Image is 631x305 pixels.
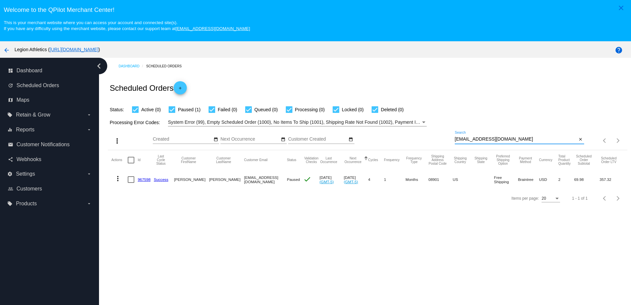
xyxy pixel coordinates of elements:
[303,175,311,183] mat-icon: check
[17,83,59,88] span: Scheduled Orders
[474,156,488,164] button: Change sorting for ShippingState
[612,134,625,147] button: Next page
[598,192,612,205] button: Previous page
[8,95,92,105] a: map Maps
[17,142,70,148] span: Customer Notifications
[8,157,13,162] i: share
[344,156,362,164] button: Change sorting for NextOccurrenceUtc
[572,196,587,201] div: 1 - 1 of 1
[617,4,625,12] mat-icon: close
[384,158,399,162] button: Change sorting for Frequency
[146,61,187,71] a: Scheduled Orders
[153,137,212,142] input: Created
[542,196,560,201] mat-select: Items per page:
[15,47,100,52] span: Legion Athletics ( )
[406,170,428,189] mat-cell: Months
[176,26,250,31] a: [EMAIL_ADDRESS][DOMAIN_NAME]
[344,180,358,184] a: (GMT-5)
[288,137,348,142] input: Customer Created
[539,170,558,189] mat-cell: USD
[574,154,594,165] button: Change sorting for Subtotal
[8,142,13,147] i: email
[17,68,42,74] span: Dashboard
[176,86,184,94] mat-icon: add
[303,150,319,170] mat-header-cell: Validation Checks
[17,156,41,162] span: Webhooks
[349,137,353,142] mat-icon: date_range
[342,106,364,114] span: Locked (0)
[7,112,13,118] i: local_offer
[50,47,99,52] a: [URL][DOMAIN_NAME]
[178,106,200,114] span: Paused (1)
[7,127,13,132] i: equalizer
[8,97,13,103] i: map
[8,154,92,165] a: share Webhooks
[368,170,384,189] mat-cell: 4
[600,156,618,164] button: Change sorting for LifetimeValue
[558,170,574,189] mat-cell: 2
[8,65,92,76] a: dashboard Dashboard
[494,154,512,165] button: Change sorting for PreferredShippingOption
[209,156,238,164] button: Change sorting for CustomerLastName
[110,107,124,112] span: Status:
[168,118,427,126] mat-select: Filter by Processing Error Codes
[86,171,92,177] i: arrow_drop_down
[518,156,533,164] button: Change sorting for PaymentMethod.Type
[577,136,584,143] button: Clear
[220,137,280,142] input: Next Occurrence
[319,170,344,189] mat-cell: [DATE]
[512,196,539,201] div: Items per page:
[174,170,209,189] mat-cell: [PERSON_NAME]
[428,154,447,165] button: Change sorting for ShippingPostcode
[17,97,29,103] span: Maps
[174,156,203,164] button: Change sorting for CustomerFirstName
[381,106,404,114] span: Deleted (0)
[118,61,146,71] a: Dashboard
[218,106,237,114] span: Failed (0)
[615,46,623,54] mat-icon: help
[16,201,37,207] span: Products
[16,112,50,118] span: Retain & Grow
[114,175,122,183] mat-icon: more_vert
[94,61,104,71] i: chevron_left
[244,158,268,162] button: Change sorting for CustomerEmail
[494,170,518,189] mat-cell: Free Shipping
[154,177,168,182] a: Success
[539,158,552,162] button: Change sorting for CurrencyIso
[578,137,583,142] mat-icon: close
[16,127,34,133] span: Reports
[110,81,186,94] h2: Scheduled Orders
[7,201,13,206] i: local_offer
[4,6,627,14] h3: Welcome to the QPilot Merchant Center!
[138,158,140,162] button: Change sorting for Id
[319,156,338,164] button: Change sorting for LastOccurrenceUtc
[8,68,13,73] i: dashboard
[8,80,92,91] a: update Scheduled Orders
[7,171,13,177] i: settings
[281,137,285,142] mat-icon: date_range
[154,154,168,165] button: Change sorting for LastProcessingCycleId
[558,150,574,170] mat-header-cell: Total Product Quantity
[453,170,474,189] mat-cell: US
[244,170,287,189] mat-cell: [EMAIL_ADDRESS][DOMAIN_NAME]
[295,106,325,114] span: Processing (0)
[4,20,250,31] small: This is your merchant website where you can access your account and connected site(s). If you hav...
[287,158,296,162] button: Change sorting for Status
[612,192,625,205] button: Next page
[8,83,13,88] i: update
[110,120,160,125] span: Processing Error Codes:
[518,170,539,189] mat-cell: Braintree
[344,170,368,189] mat-cell: [DATE]
[254,106,278,114] span: Queued (0)
[319,180,334,184] a: (GMT-5)
[86,112,92,118] i: arrow_drop_down
[574,170,600,189] mat-cell: 69.98
[17,186,42,192] span: Customers
[428,170,453,189] mat-cell: 08901
[16,171,35,177] span: Settings
[455,137,577,142] input: Search
[141,106,161,114] span: Active (0)
[600,170,624,189] mat-cell: 357.32
[8,184,92,194] a: people_outline Customers
[287,177,300,182] span: Paused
